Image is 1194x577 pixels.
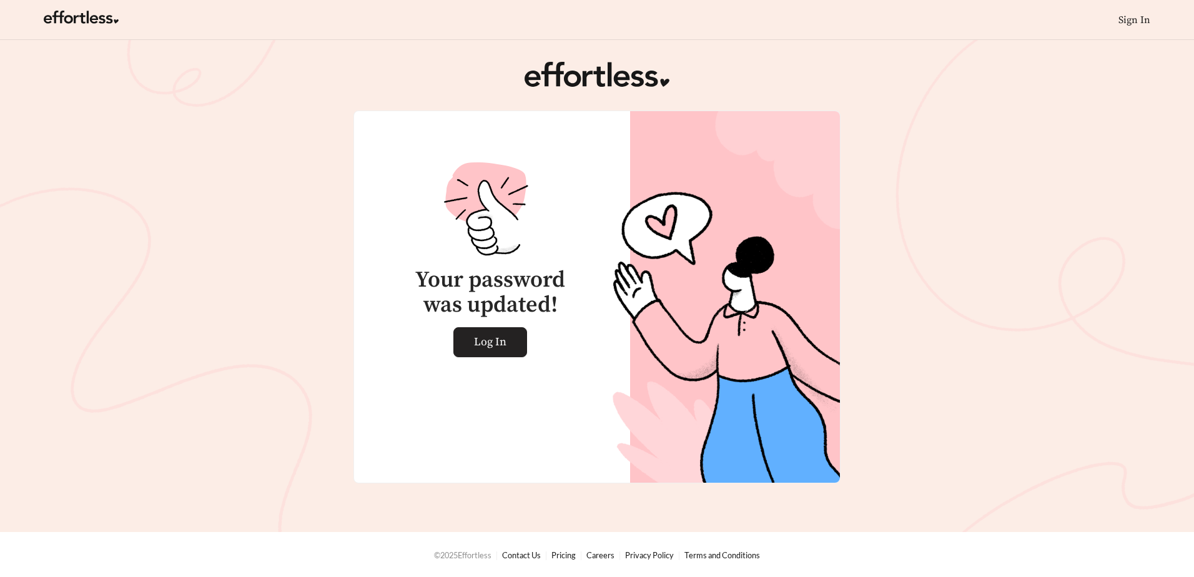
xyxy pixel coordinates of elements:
a: Pricing [551,550,576,560]
a: Log In [453,327,527,357]
span: Log In [474,328,506,357]
h3: Your password was updated! [415,268,566,317]
span: © 2025 Effortless [434,550,491,560]
a: Careers [586,550,614,560]
a: Privacy Policy [625,550,674,560]
a: Sign In [1118,14,1150,26]
a: Terms and Conditions [684,550,760,560]
a: Contact Us [502,550,541,560]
